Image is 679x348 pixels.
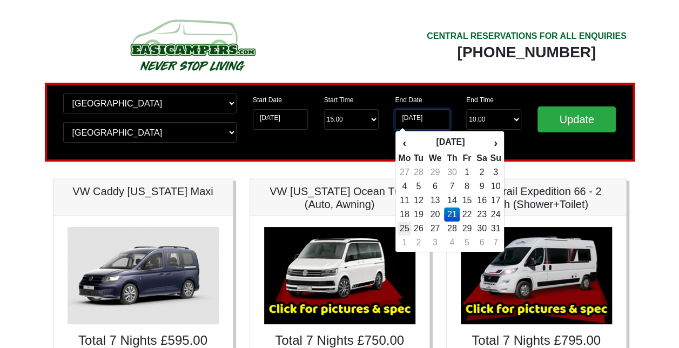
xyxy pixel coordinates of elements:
[460,222,474,236] td: 29
[444,165,460,179] td: 30
[426,165,444,179] td: 29
[466,95,494,105] label: End Time
[489,151,501,165] th: Su
[411,208,426,222] td: 19
[411,133,489,152] th: [DATE]
[489,236,501,250] td: 7
[395,109,450,130] input: Return Date
[426,193,444,208] td: 13
[398,133,411,152] th: ‹
[489,222,501,236] td: 31
[398,222,411,236] td: 25
[474,208,490,222] td: 23
[411,179,426,193] td: 5
[489,133,501,152] th: ›
[426,236,444,250] td: 3
[444,193,460,208] td: 14
[64,185,222,198] h5: VW Caddy [US_STATE] Maxi
[460,165,474,179] td: 1
[426,208,444,222] td: 20
[444,151,460,165] th: Th
[489,208,501,222] td: 24
[474,236,490,250] td: 6
[427,30,627,43] div: CENTRAL RESERVATIONS FOR ALL ENQUIRIES
[411,151,426,165] th: Tu
[444,222,460,236] td: 28
[460,208,474,222] td: 22
[398,151,411,165] th: Mo
[489,165,501,179] td: 3
[411,236,426,250] td: 2
[537,106,616,132] input: Update
[474,179,490,193] td: 9
[426,151,444,165] th: We
[427,43,627,62] div: [PHONE_NUMBER]
[411,193,426,208] td: 12
[395,95,422,105] label: End Date
[474,193,490,208] td: 16
[474,222,490,236] td: 30
[458,185,615,211] h5: Auto-Trail Expedition 66 - 2 Berth (Shower+Toilet)
[444,208,460,222] td: 21
[398,236,411,250] td: 1
[411,222,426,236] td: 26
[253,95,282,105] label: Start Date
[90,15,295,75] img: campers-checkout-logo.png
[426,222,444,236] td: 27
[460,179,474,193] td: 8
[460,193,474,208] td: 15
[264,227,415,324] img: VW California Ocean T6.1 (Auto, Awning)
[68,227,219,324] img: VW Caddy California Maxi
[398,193,411,208] td: 11
[444,179,460,193] td: 7
[398,179,411,193] td: 4
[426,179,444,193] td: 6
[444,236,460,250] td: 4
[460,151,474,165] th: Fr
[398,165,411,179] td: 27
[461,227,612,324] img: Auto-Trail Expedition 66 - 2 Berth (Shower+Toilet)
[324,95,354,105] label: Start Time
[398,208,411,222] td: 18
[489,193,501,208] td: 17
[261,185,419,211] h5: VW [US_STATE] Ocean T6.1 (Auto, Awning)
[460,236,474,250] td: 5
[474,165,490,179] td: 2
[474,151,490,165] th: Sa
[489,179,501,193] td: 10
[411,165,426,179] td: 28
[253,109,308,130] input: Start Date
